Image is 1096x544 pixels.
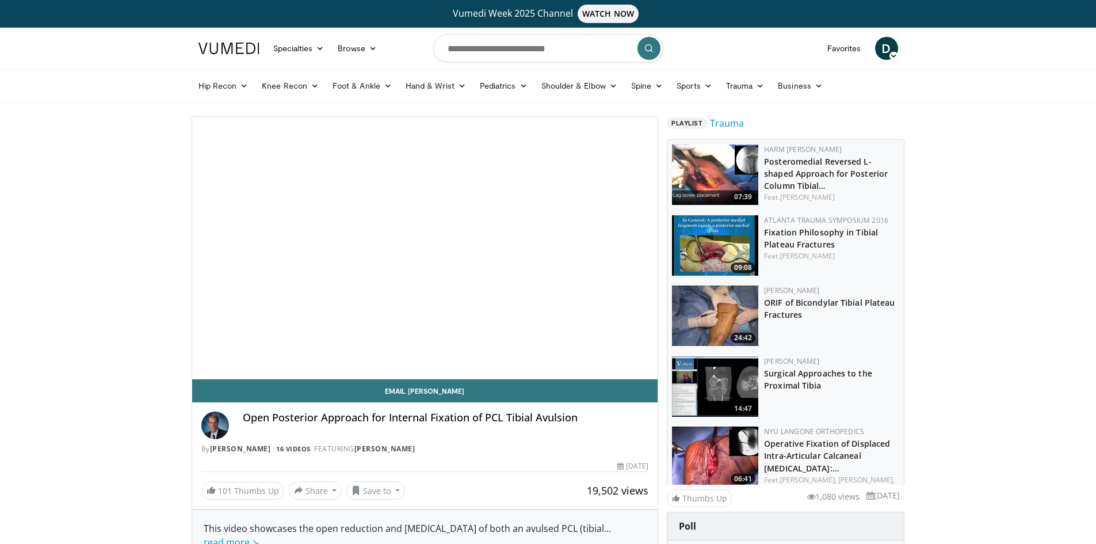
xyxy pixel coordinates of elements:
a: Browse [331,37,384,60]
a: Operative Fixation of Displaced Intra-Articular Calcaneal [MEDICAL_DATA]:… [764,438,890,473]
a: Email [PERSON_NAME] [192,379,658,402]
a: Fixation Philosophy in Tibial Plateau Fractures [764,227,878,250]
img: 7287a94e-0a91-4117-b882-3d9ba847c399.150x105_q85_crop-smart_upscale.jpg [672,144,758,205]
a: 07:39 [672,144,758,205]
li: [DATE] [866,489,900,502]
img: Avatar [201,412,229,439]
a: Pediatrics [473,74,534,97]
button: Share [289,481,342,500]
a: D [875,37,898,60]
a: [PERSON_NAME] [210,444,271,454]
a: Hip Recon [192,74,255,97]
a: Surgical Approaches to the Proximal Tibia [764,368,872,391]
div: Feat. [764,475,899,506]
span: 14:47 [731,404,755,414]
img: 54b5def3-a771-4dd7-92d4-590e7fc0aa4d.150x105_q85_crop-smart_upscale.jpg [672,427,758,487]
a: Vumedi Week 2025 ChannelWATCH NOW [200,5,896,23]
button: Save to [346,481,405,500]
div: By FEATURING [201,444,649,454]
img: VuMedi Logo [198,43,259,54]
img: Levy_Tib_Plat_100000366_3.jpg.150x105_q85_crop-smart_upscale.jpg [672,286,758,346]
a: 06:41 [672,427,758,487]
a: Foot & Ankle [326,74,399,97]
a: 101 Thumbs Up [201,482,284,500]
a: Specialties [266,37,331,60]
a: Shoulder & Elbow [534,74,624,97]
a: Favorites [820,37,868,60]
a: [PERSON_NAME] [780,192,835,202]
img: 3b72f9ab-d8ec-4a8e-a410-a55de00561f7.150x105_q85_crop-smart_upscale.jpg [672,215,758,276]
span: Playlist [667,117,707,129]
a: 24:42 [672,286,758,346]
a: [PERSON_NAME] [780,251,835,261]
a: 14:47 [672,356,758,417]
span: 09:08 [731,263,755,273]
a: Knee Recon [255,74,326,97]
a: 16 Videos [273,444,315,454]
input: Search topics, interventions [433,35,663,62]
a: [PERSON_NAME] [764,356,819,366]
video-js: Video Player [192,117,658,379]
img: DA_UIUPltOAJ8wcH4xMDoxOjB1O8AjAz.150x105_q85_crop-smart_upscale.jpg [672,356,758,417]
span: 07:39 [731,192,755,202]
a: ORIF of Bicondylar Tibial Plateau Fractures [764,297,895,320]
a: Atlanta Trauma Symposium 2016 [764,215,888,225]
strong: Poll [679,520,696,532]
a: [PERSON_NAME], [780,475,837,485]
div: [DATE] [617,461,648,471]
a: [PERSON_NAME] [764,286,819,295]
a: 09:08 [672,215,758,276]
a: Thumbs Up [667,489,732,507]
a: Sports [670,74,719,97]
span: 101 [218,485,232,496]
div: Feat. [764,192,899,203]
a: Harm [PERSON_NAME] [764,144,842,154]
span: 19,502 views [587,484,648,497]
a: Hand & Wrist [399,74,473,97]
a: NYU Langone Orthopedics [764,427,864,436]
a: Trauma [719,74,772,97]
h4: Open Posterior Approach for Internal Fixation of PCL Tibial Avulsion [243,412,649,424]
span: 06:41 [731,474,755,484]
a: Spine [624,74,670,97]
span: 24:42 [731,333,755,343]
a: Posteromedial Reversed L-shaped Approach for Posterior Column Tibial… [764,156,888,191]
a: [PERSON_NAME] [354,444,415,454]
li: 1,080 views [807,490,860,503]
a: Business [771,74,830,97]
div: Feat. [764,251,899,261]
a: [PERSON_NAME], [838,475,895,485]
span: WATCH NOW [578,5,639,23]
a: Trauma [710,116,744,130]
